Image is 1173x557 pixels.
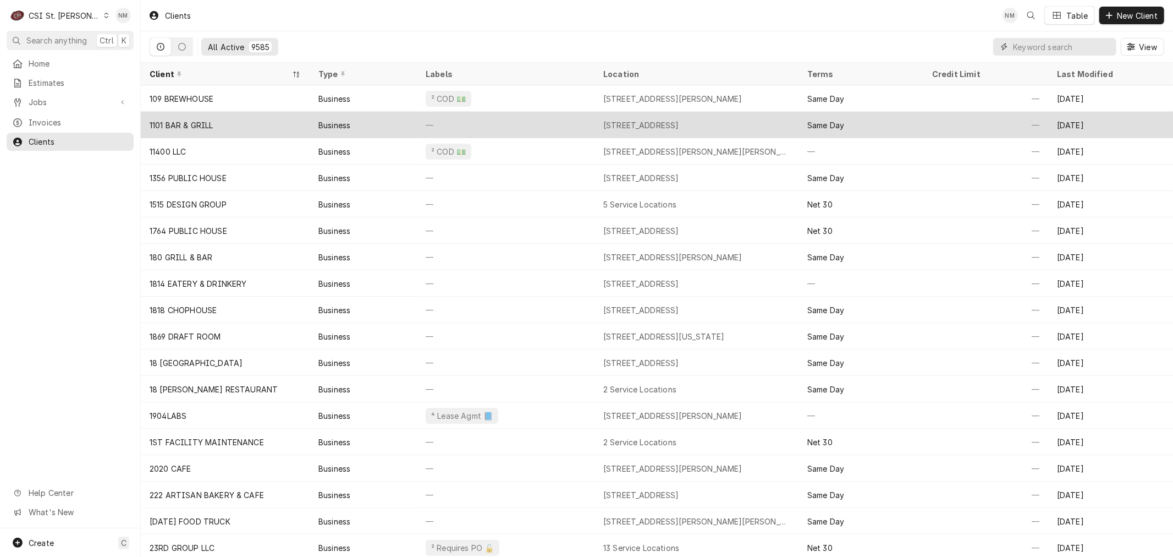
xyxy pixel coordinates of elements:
div: Terms [807,68,912,80]
div: Business [318,252,350,263]
button: Open search [1022,7,1040,24]
div: [DATE] [1048,429,1173,455]
div: [STREET_ADDRESS] [603,278,679,290]
div: Same Day [807,384,844,395]
div: — [417,112,594,138]
div: — [417,429,594,455]
a: Estimates [7,74,134,92]
div: Business [318,146,350,157]
div: [DATE] [1048,85,1173,112]
a: Go to Jobs [7,93,134,111]
div: [STREET_ADDRESS] [603,119,679,131]
div: — [923,429,1048,455]
span: Clients [29,136,128,148]
div: 13 Service Locations [603,542,679,554]
div: ² COD 💵 [430,146,467,157]
a: Clients [7,133,134,151]
div: Net 30 [807,225,833,237]
div: — [923,402,1048,429]
span: What's New [29,506,127,518]
button: View [1121,38,1164,56]
div: — [417,508,594,534]
div: 1515 DESIGN GROUP [150,199,227,210]
span: Ctrl [100,35,114,46]
div: 1814 EATERY & DRINKERY [150,278,247,290]
div: Location [603,68,790,80]
div: 109 BREWHOUSE [150,93,213,105]
div: Business [318,172,350,184]
span: Home [29,58,128,69]
div: 1818 CHOPHOUSE [150,304,217,316]
div: 1ST FACILITY MAINTENANCE [150,436,264,448]
a: Go to What's New [7,503,134,521]
div: — [923,270,1048,297]
div: Business [318,489,350,501]
div: — [923,323,1048,350]
div: 9585 [251,41,270,53]
div: C [10,8,25,23]
div: All Active [208,41,245,53]
div: 18 [PERSON_NAME] RESTAURANT [150,384,278,395]
div: 180 GRILL & BAR [150,252,212,263]
div: Same Day [807,172,844,184]
div: Business [318,384,350,395]
a: Home [7,54,134,73]
div: Business [318,542,350,554]
div: 11400 LLC [150,146,186,157]
div: 2 Service Locations [603,436,676,448]
div: [STREET_ADDRESS][PERSON_NAME][PERSON_NAME] [603,516,790,527]
div: ² Requires PO 🔓 [430,542,495,554]
div: 1356 PUBLIC HOUSE [150,172,227,184]
div: — [798,402,923,429]
div: [DATE] [1048,270,1173,297]
div: — [923,112,1048,138]
span: View [1137,41,1159,53]
div: 23RD GROUP LLC [150,542,214,554]
div: — [798,270,923,297]
div: [STREET_ADDRESS][PERSON_NAME][PERSON_NAME] [603,146,790,157]
div: Last Modified [1057,68,1162,80]
div: — [923,191,1048,217]
div: Business [318,436,350,448]
div: Credit Limit [932,68,1037,80]
span: C [121,537,126,549]
div: — [923,217,1048,244]
div: — [923,244,1048,270]
div: [DATE] [1048,508,1173,534]
div: — [923,138,1048,165]
div: [DATE] [1048,244,1173,270]
div: Business [318,516,350,527]
div: [DATE] [1048,402,1173,429]
div: — [417,191,594,217]
div: 1869 DRAFT ROOM [150,331,221,342]
div: — [417,270,594,297]
div: — [417,482,594,508]
div: — [923,482,1048,508]
input: Keyword search [1013,38,1111,56]
div: — [923,508,1048,534]
div: Net 30 [807,436,833,448]
div: [STREET_ADDRESS][PERSON_NAME] [603,463,742,474]
div: [DATE] [1048,323,1173,350]
div: — [417,244,594,270]
span: Jobs [29,96,112,108]
div: 1904LABS [150,410,186,422]
div: Business [318,304,350,316]
div: [STREET_ADDRESS][PERSON_NAME] [603,93,742,105]
div: [DATE] [1048,297,1173,323]
div: ⁴ Lease Agmt 📘 [430,410,494,422]
div: Business [318,119,350,131]
div: [DATE] [1048,191,1173,217]
div: Business [318,357,350,369]
div: — [923,455,1048,482]
div: Type [318,68,406,80]
div: [STREET_ADDRESS] [603,172,679,184]
div: — [417,217,594,244]
button: Search anythingCtrlK [7,31,134,50]
div: Same Day [807,304,844,316]
span: New Client [1115,10,1160,21]
div: — [923,297,1048,323]
div: 222 ARTISAN BAKERY & CAFE [150,489,264,501]
div: NM [115,8,131,23]
span: Help Center [29,487,127,499]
